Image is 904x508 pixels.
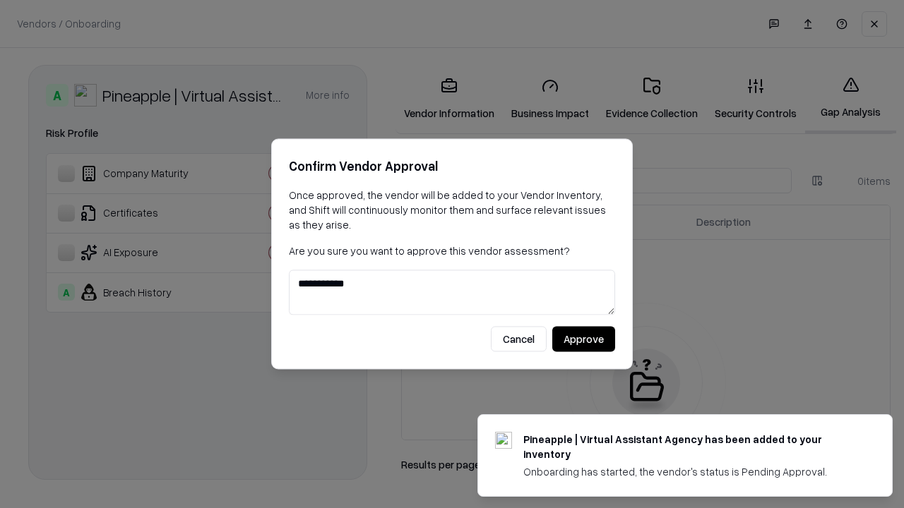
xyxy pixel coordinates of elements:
[491,327,547,352] button: Cancel
[289,156,615,176] h2: Confirm Vendor Approval
[289,243,615,258] p: Are you sure you want to approve this vendor assessment?
[523,432,858,461] div: Pineapple | Virtual Assistant Agency has been added to your inventory
[289,188,615,232] p: Once approved, the vendor will be added to your Vendor Inventory, and Shift will continuously mon...
[552,327,615,352] button: Approve
[495,432,512,449] img: trypineapple.com
[523,464,858,479] div: Onboarding has started, the vendor's status is Pending Approval.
